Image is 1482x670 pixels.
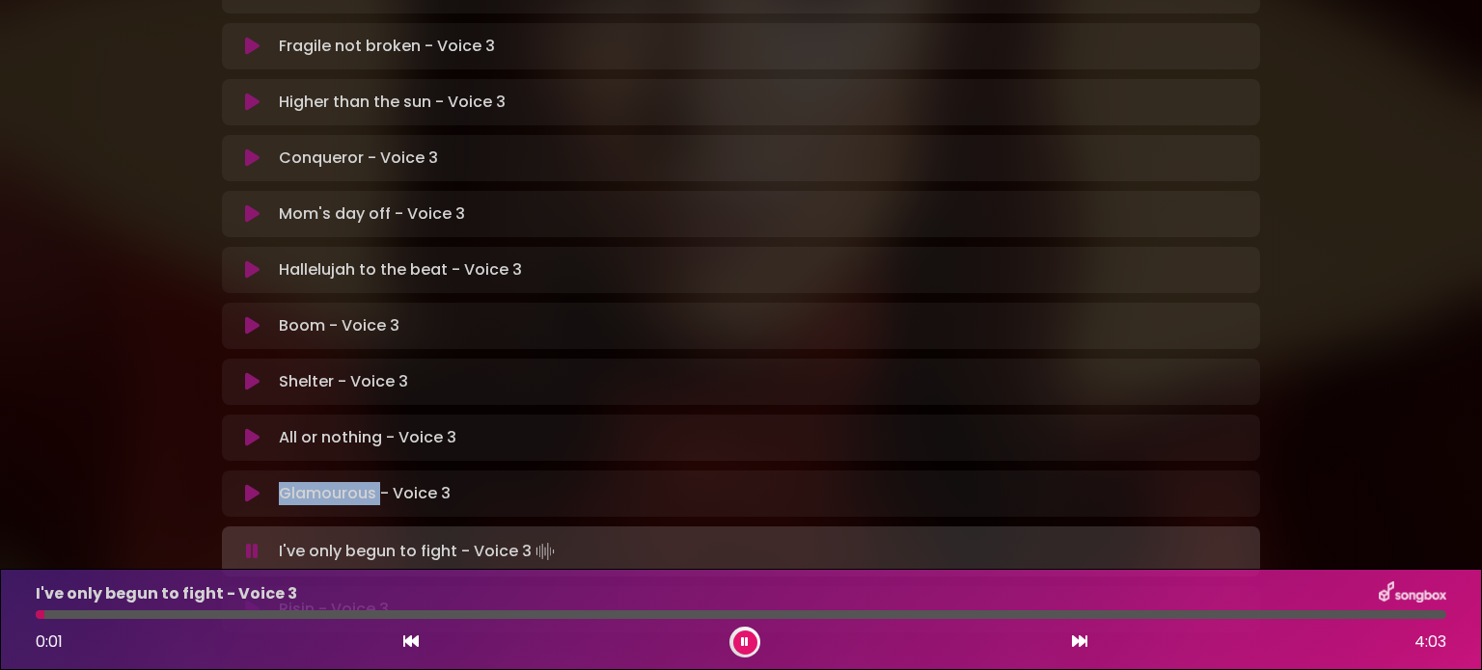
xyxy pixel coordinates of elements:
[279,258,522,281] p: Hallelujah to the beat - Voice 3
[279,147,438,170] p: Conqueror - Voice 3
[279,426,456,449] p: All or nothing - Voice 3
[279,314,399,337] p: Boom - Voice 3
[279,35,495,58] p: Fragile not broken - Voice 3
[279,370,408,393] p: Shelter - Voice 3
[279,482,451,505] p: Glamourous - Voice 3
[1414,630,1446,654] span: 4:03
[1379,581,1446,606] img: songbox-logo-white.png
[279,202,465,226] p: Mom's day off - Voice 3
[532,538,559,565] img: waveform4.gif
[279,538,559,565] p: I've only begun to fight - Voice 3
[36,630,63,653] span: 0:01
[279,91,506,114] p: Higher than the sun - Voice 3
[36,582,297,605] p: I've only begun to fight - Voice 3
